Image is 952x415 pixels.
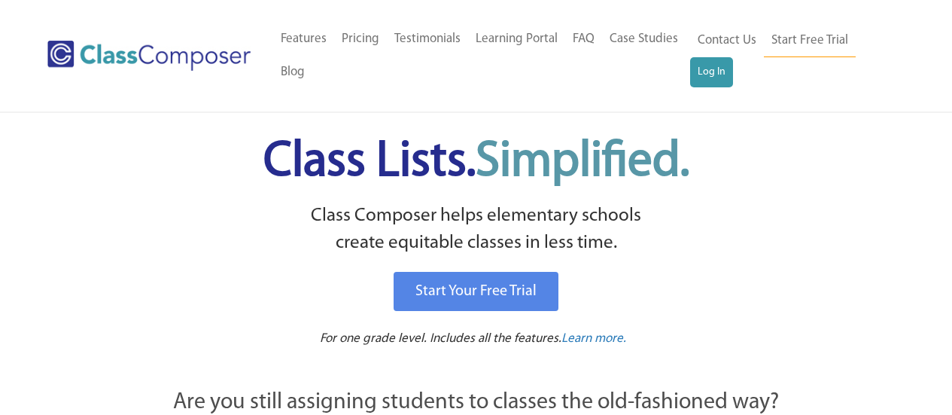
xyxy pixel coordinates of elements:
[690,24,893,87] nav: Header Menu
[320,332,561,345] span: For one grade level. Includes all the features.
[90,203,862,258] p: Class Composer helps elementary schools create equitable classes in less time.
[273,56,312,89] a: Blog
[764,24,856,58] a: Start Free Trial
[690,24,764,57] a: Contact Us
[273,23,334,56] a: Features
[415,284,537,299] span: Start Your Free Trial
[263,138,689,187] span: Class Lists.
[561,332,626,345] span: Learn more.
[273,23,690,89] nav: Header Menu
[334,23,387,56] a: Pricing
[468,23,565,56] a: Learning Portal
[387,23,468,56] a: Testimonials
[690,57,733,87] a: Log In
[561,330,626,349] a: Learn more.
[47,41,251,71] img: Class Composer
[565,23,602,56] a: FAQ
[394,272,558,311] a: Start Your Free Trial
[476,138,689,187] span: Simplified.
[602,23,686,56] a: Case Studies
